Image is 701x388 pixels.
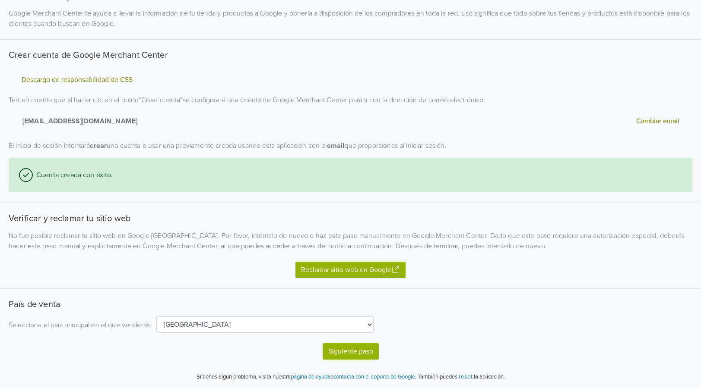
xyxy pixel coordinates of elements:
[9,141,692,151] p: El inicio de sesión intentará una cuenta o usar una previamente creada usando esta aplicación con...
[327,141,345,150] strong: email
[291,373,330,380] a: página de ayuda
[295,262,406,278] button: Reclamar sitio web en Google
[9,320,150,330] p: Selecciona el país principal en el que venderás
[459,372,473,382] button: reset
[197,373,416,382] p: Si tienes algún problema, visita nuestra o .
[33,170,113,180] span: Cuenta creada con éxito.
[90,141,107,150] strong: crear
[634,116,682,127] button: Cambiar email
[19,75,135,84] button: Descargo de responsabilidad de CSS
[2,231,699,251] div: No fue posible reclamar tu sitio web en Google [GEOGRAPHIC_DATA]. Por favor, inténtalo de nuevo o...
[9,299,692,310] h5: País de venta
[323,343,379,360] button: Siguiente paso
[2,8,699,29] div: Google Merchant Center te ayuda a llevar la información de tu tienda y productos a Google y poner...
[333,373,415,380] a: contacta con el soporte de Google
[416,372,505,382] p: También puedes la aplicación.
[9,95,692,134] p: Ten en cuenta que al hacer clic en el botón " Crear cuenta " se configurará una cuenta de Google ...
[19,116,137,126] strong: [EMAIL_ADDRESS][DOMAIN_NAME]
[9,213,692,224] h5: Verificar y reclamar tu sitio web
[9,50,692,60] h5: Crear cuenta de Google Merchant Center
